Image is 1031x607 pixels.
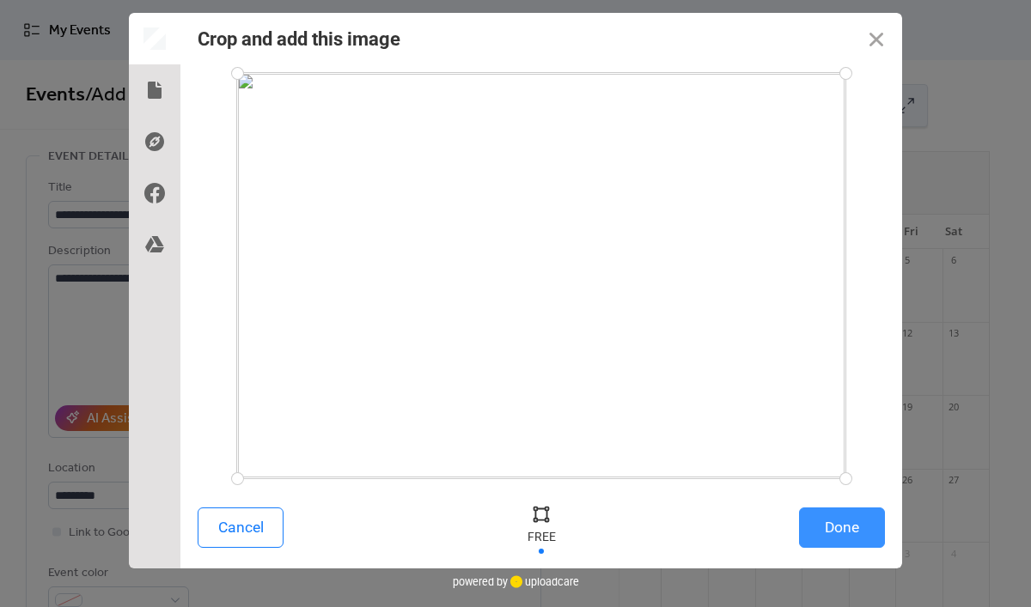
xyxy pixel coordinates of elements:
a: uploadcare [508,575,579,588]
div: Facebook [129,167,180,219]
div: Local Files [129,64,180,116]
button: Close [851,13,902,64]
div: Preview [129,13,180,64]
button: Cancel [198,507,284,548]
div: Direct Link [129,116,180,167]
div: Google Drive [129,219,180,270]
div: powered by [453,568,579,594]
div: Crop and add this image [198,28,400,50]
button: Done [799,507,885,548]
